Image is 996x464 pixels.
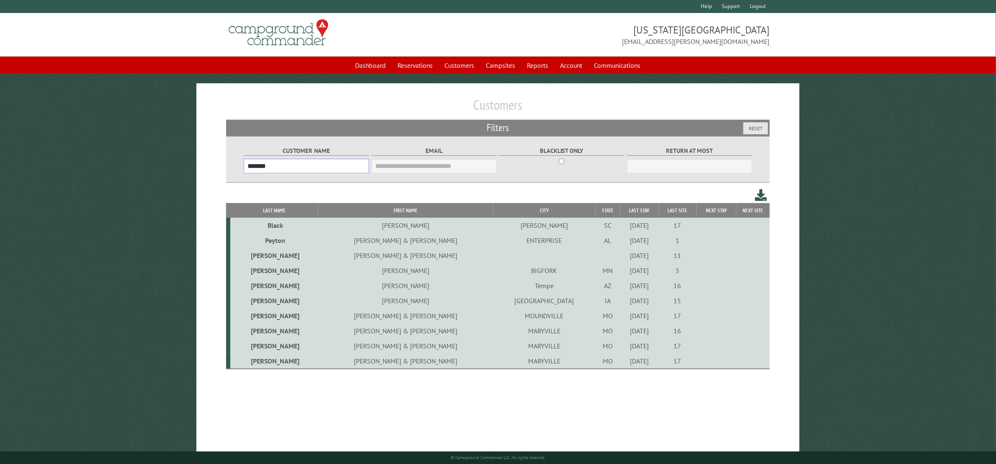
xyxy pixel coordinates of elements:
a: Campsites [481,57,521,73]
td: MO [596,338,620,353]
td: 16 [659,323,697,338]
td: [PERSON_NAME] & [PERSON_NAME] [318,248,493,263]
td: [PERSON_NAME] [318,293,493,308]
div: [DATE] [622,221,657,229]
th: Last Stay [620,203,659,218]
td: MO [596,323,620,338]
td: [PERSON_NAME] & [PERSON_NAME] [318,338,493,353]
td: AL [596,233,620,248]
div: [DATE] [622,342,657,350]
td: 15 [659,293,697,308]
td: 11 [659,248,697,263]
img: Campground Commander [226,16,331,49]
a: Download this customer list (.csv) [755,188,767,203]
a: Communications [589,57,646,73]
td: MARYVILLE [493,323,596,338]
span: [US_STATE][GEOGRAPHIC_DATA] [EMAIL_ADDRESS][PERSON_NAME][DOMAIN_NAME] [498,23,770,46]
td: IA [596,293,620,308]
div: [DATE] [622,281,657,290]
th: City [493,203,596,218]
td: [PERSON_NAME] [230,353,318,369]
td: BIGFORK [493,263,596,278]
td: MARYVILLE [493,338,596,353]
td: [PERSON_NAME] & [PERSON_NAME] [318,323,493,338]
div: [DATE] [622,357,657,365]
td: MO [596,308,620,323]
div: [DATE] [622,327,657,335]
td: 17 [659,338,697,353]
td: 1 [659,233,697,248]
td: MN [596,263,620,278]
td: MOUNDVILLE [493,308,596,323]
a: Customers [440,57,480,73]
label: Email [372,146,497,156]
th: First Name [318,203,493,218]
td: AZ [596,278,620,293]
td: [GEOGRAPHIC_DATA] [493,293,596,308]
td: [PERSON_NAME] [318,218,493,233]
th: Next Stay [697,203,736,218]
td: MARYVILLE [493,353,596,369]
div: [DATE] [622,236,657,245]
th: State [596,203,620,218]
small: © Campground Commander LLC. All rights reserved. [451,455,545,460]
div: [DATE] [622,296,657,305]
th: Last Name [230,203,318,218]
td: [PERSON_NAME] [230,308,318,323]
div: [DATE] [622,251,657,260]
label: Return at most [627,146,752,156]
td: [PERSON_NAME] [230,323,318,338]
td: 16 [659,278,697,293]
td: MO [596,353,620,369]
td: [PERSON_NAME] & [PERSON_NAME] [318,233,493,248]
td: [PERSON_NAME] [230,278,318,293]
td: [PERSON_NAME] [230,338,318,353]
td: SC [596,218,620,233]
td: [PERSON_NAME] [230,263,318,278]
td: Peyton [230,233,318,248]
td: [PERSON_NAME] & [PERSON_NAME] [318,308,493,323]
h2: Filters [226,120,769,136]
td: [PERSON_NAME] [230,248,318,263]
td: [PERSON_NAME] [493,218,596,233]
button: Reset [743,122,768,134]
label: Customer Name [244,146,369,156]
td: [PERSON_NAME] [318,263,493,278]
td: ENTERPRISE [493,233,596,248]
h1: Customers [226,97,769,120]
td: [PERSON_NAME] [230,293,318,308]
th: Next Site [736,203,770,218]
div: [DATE] [622,266,657,275]
th: Last Site [659,203,697,218]
td: 17 [659,308,697,323]
a: Dashboard [351,57,391,73]
label: Blacklist only [499,146,624,156]
div: [DATE] [622,312,657,320]
td: Tempe [493,278,596,293]
a: Reports [522,57,554,73]
td: Black [230,218,318,233]
td: 5 [659,263,697,278]
td: [PERSON_NAME] [318,278,493,293]
td: 17 [659,218,697,233]
a: Reservations [393,57,438,73]
a: Account [555,57,588,73]
td: [PERSON_NAME] & [PERSON_NAME] [318,353,493,369]
td: 17 [659,353,697,369]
